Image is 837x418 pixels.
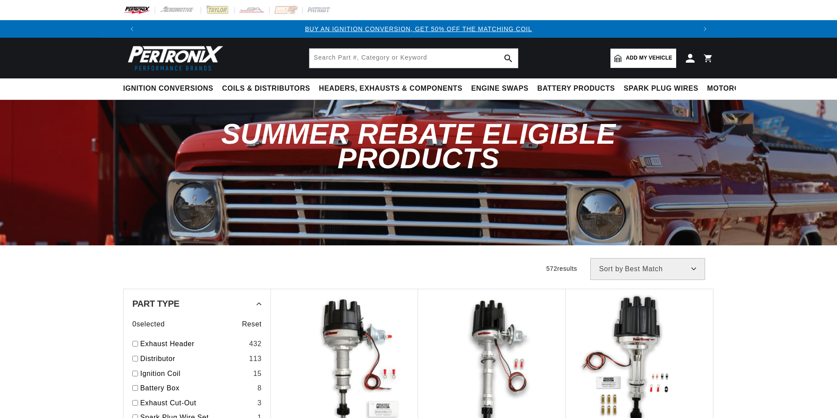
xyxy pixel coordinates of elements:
[140,338,245,350] a: Exhaust Header
[218,78,315,99] summary: Coils & Distributors
[624,84,698,93] span: Spark Plug Wires
[242,319,262,330] span: Reset
[619,78,702,99] summary: Spark Plug Wires
[257,383,262,394] div: 8
[101,20,736,38] slideshow-component: Translation missing: en.sections.announcements.announcement_bar
[599,266,623,273] span: Sort by
[222,84,310,93] span: Coils & Distributors
[471,84,528,93] span: Engine Swaps
[546,265,577,272] span: 572 results
[610,49,676,68] a: Add my vehicle
[533,78,619,99] summary: Battery Products
[132,319,165,330] span: 0 selected
[315,78,467,99] summary: Headers, Exhausts & Components
[132,299,179,308] span: Part Type
[309,49,518,68] input: Search Part #, Category or Keyword
[253,368,262,379] div: 15
[140,397,254,409] a: Exhaust Cut-Out
[249,353,262,365] div: 113
[305,25,532,32] a: BUY AN IGNITION CONVERSION, GET 50% OFF THE MATCHING COIL
[123,78,218,99] summary: Ignition Conversions
[707,84,759,93] span: Motorcycle
[221,118,616,174] span: Summer Rebate Eligible Products
[703,78,764,99] summary: Motorcycle
[140,383,254,394] a: Battery Box
[499,49,518,68] button: search button
[537,84,615,93] span: Battery Products
[626,54,672,62] span: Add my vehicle
[257,397,262,409] div: 3
[123,84,213,93] span: Ignition Conversions
[249,338,262,350] div: 432
[141,24,696,34] div: 1 of 3
[123,43,224,73] img: Pertronix
[696,20,714,38] button: Translation missing: en.sections.announcements.next_announcement
[140,368,250,379] a: Ignition Coil
[319,84,462,93] span: Headers, Exhausts & Components
[140,353,245,365] a: Distributor
[141,24,696,34] div: Announcement
[590,258,705,280] select: Sort by
[467,78,533,99] summary: Engine Swaps
[123,20,141,38] button: Translation missing: en.sections.announcements.previous_announcement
